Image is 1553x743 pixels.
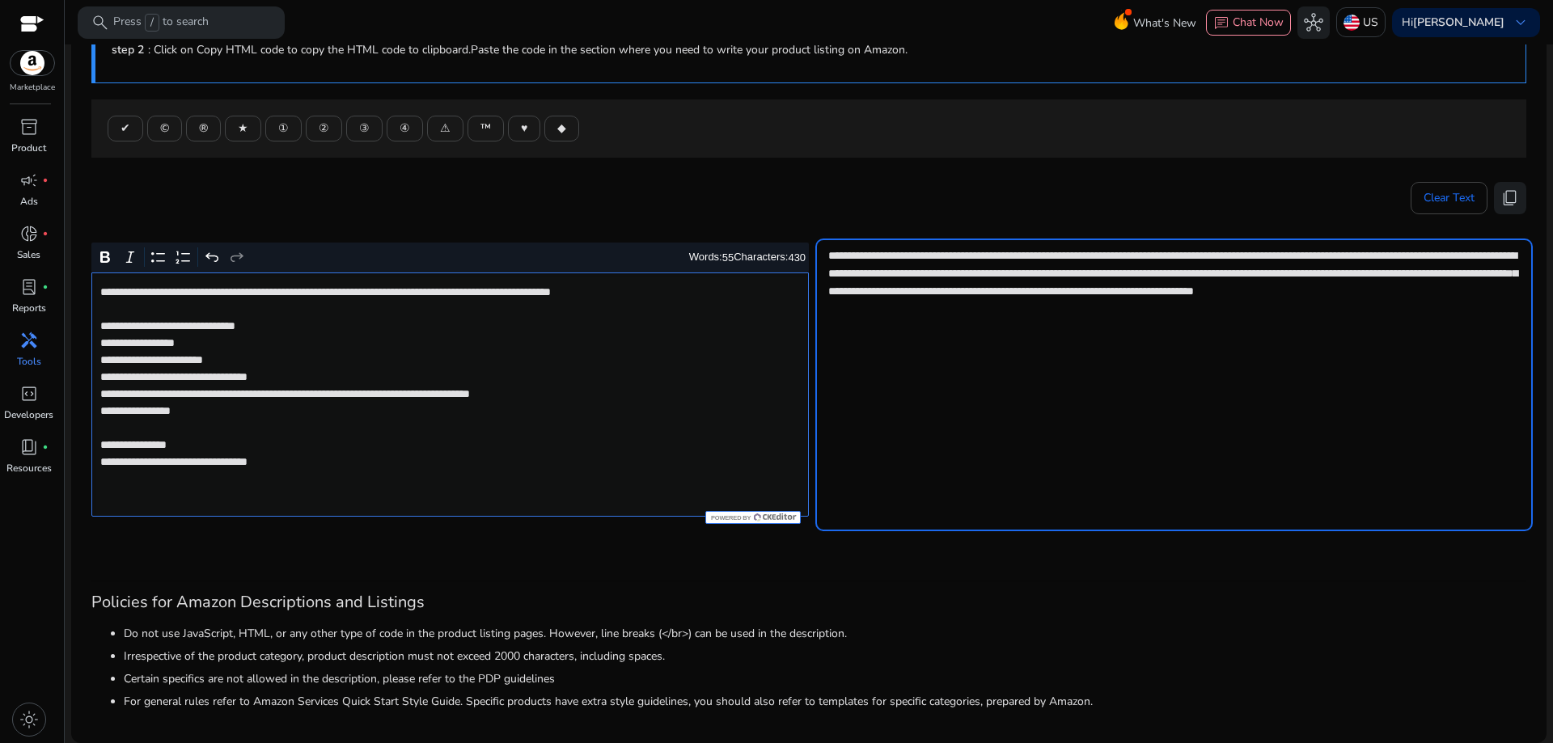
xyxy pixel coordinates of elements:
[145,14,159,32] span: /
[121,120,130,137] span: ✔
[147,116,182,141] button: ©
[427,116,463,141] button: ⚠
[91,272,809,517] div: Rich Text Editor. Editing area: main. Press Alt+0 for help.
[1213,15,1229,32] span: chat
[1206,10,1291,36] button: chatChat Now
[19,437,39,457] span: book_4
[1297,6,1330,39] button: hub
[1133,9,1196,37] span: What's New
[557,120,566,137] span: ◆
[1344,15,1360,31] img: us.svg
[91,243,809,273] div: Editor toolbar
[709,514,751,521] span: Powered by
[278,120,289,137] span: ①
[480,120,491,137] span: ™
[113,14,209,32] p: Press to search
[12,301,46,315] p: Reports
[124,625,1526,642] li: Do not use JavaScript, HTML, or any other type of code in the product listing pages. However, lin...
[359,120,370,137] span: ③
[1413,15,1504,30] b: [PERSON_NAME]
[1500,188,1520,208] span: content_copy
[19,331,39,350] span: handyman
[1411,182,1487,214] button: Clear Text
[17,354,41,369] p: Tools
[124,693,1526,710] li: For general rules refer to Amazon Services Quick Start Style Guide. Specific products have extra ...
[238,120,248,137] span: ★
[225,116,261,141] button: ★
[468,116,504,141] button: ™
[17,247,40,262] p: Sales
[1494,182,1526,214] button: content_copy
[20,194,38,209] p: Ads
[4,407,53,422] p: Developers
[42,284,49,290] span: fiber_manual_record
[400,120,410,137] span: ④
[722,251,734,264] label: 55
[1424,182,1475,214] span: Clear Text
[521,120,527,137] span: ♥
[544,116,579,141] button: ◆
[788,251,806,264] label: 430
[42,177,49,184] span: fiber_manual_record
[319,120,329,137] span: ②
[19,117,39,137] span: inventory_2
[346,116,383,141] button: ③
[1511,13,1530,32] span: keyboard_arrow_down
[19,710,39,729] span: light_mode
[1402,17,1504,28] p: Hi
[112,41,1509,58] p: : Click on Copy HTML code to copy the HTML code to clipboard.Paste the code in the section where ...
[508,116,540,141] button: ♥
[124,648,1526,665] li: Irrespective of the product category, product description must not exceed 2000 characters, includ...
[19,224,39,243] span: donut_small
[108,116,143,141] button: ✔
[19,277,39,297] span: lab_profile
[124,670,1526,687] li: Certain specifics are not allowed in the description, please refer to the PDP guidelines
[199,120,208,137] span: ®
[186,116,221,141] button: ®
[11,51,54,75] img: amazon.svg
[42,444,49,450] span: fiber_manual_record
[440,120,451,137] span: ⚠
[306,116,342,141] button: ②
[19,384,39,403] span: code_blocks
[11,141,46,155] p: Product
[1233,15,1284,30] span: Chat Now
[42,230,49,237] span: fiber_manual_record
[160,120,169,137] span: ©
[1304,13,1323,32] span: hub
[689,247,806,268] div: Words: Characters:
[91,593,1526,612] h3: Policies for Amazon Descriptions and Listings
[19,171,39,190] span: campaign
[91,13,110,32] span: search
[387,116,423,141] button: ④
[6,461,52,475] p: Resources
[112,42,144,57] b: step 2
[1363,8,1378,36] p: US
[10,82,55,94] p: Marketplace
[265,116,302,141] button: ①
